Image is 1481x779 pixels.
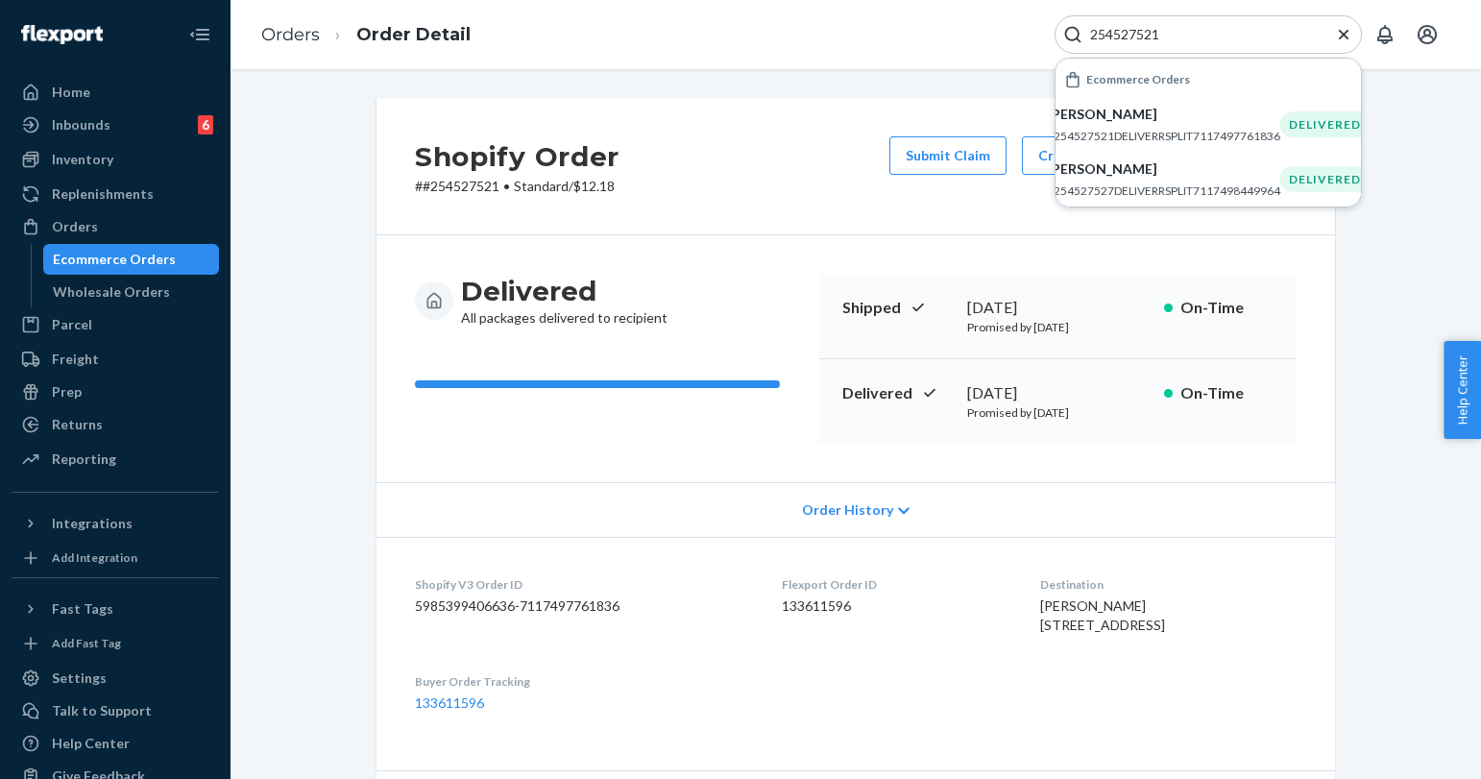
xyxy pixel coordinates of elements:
div: Add Integration [52,549,137,566]
div: Wholesale Orders [53,282,170,302]
a: Freight [12,344,219,375]
span: [PERSON_NAME] [STREET_ADDRESS] [1040,597,1165,633]
a: Wholesale Orders [43,277,220,307]
div: Settings [52,669,107,688]
button: Fast Tags [12,594,219,624]
div: Integrations [52,514,133,533]
a: Replenishments [12,179,219,209]
p: #254527527DELIVERRSPLIT7117498449964 [1047,183,1280,199]
dd: 133611596 [782,596,1008,616]
div: Prep [52,382,82,402]
svg: Search Icon [1063,25,1082,44]
a: Help Center [12,728,219,759]
dt: Destination [1040,576,1297,593]
ol: breadcrumbs [246,7,486,63]
div: Add Fast Tag [52,635,121,651]
div: DELIVERED [1280,166,1370,192]
a: Inventory [12,144,219,175]
div: Replenishments [52,184,154,204]
button: Help Center [1444,341,1481,439]
div: 6 [198,115,213,134]
span: Order History [802,500,893,520]
div: Returns [52,415,103,434]
p: [PERSON_NAME] [1047,105,1280,124]
p: On-Time [1180,297,1274,319]
a: Add Fast Tag [12,632,219,655]
div: Inbounds [52,115,110,134]
dt: Buyer Order Tracking [415,673,751,690]
p: # #254527521 / $12.18 [415,177,619,196]
input: Search Input [1082,25,1319,44]
div: Help Center [52,734,130,753]
button: Submit Claim [889,136,1007,175]
button: Close Navigation [181,15,219,54]
p: Shipped [842,297,952,319]
p: Delivered [842,382,952,404]
a: Home [12,77,219,108]
button: Talk to Support [12,695,219,726]
div: DELIVERED [1280,111,1370,137]
a: Orders [261,24,320,45]
div: Parcel [52,315,92,334]
img: Flexport logo [21,25,103,44]
p: [PERSON_NAME] [1047,159,1280,179]
dd: 5985399406636-7117497761836 [415,596,751,616]
a: Reporting [12,444,219,475]
div: Fast Tags [52,599,113,619]
div: [DATE] [967,382,1149,404]
div: Inventory [52,150,113,169]
button: Integrations [12,508,219,539]
h3: Delivered [461,274,668,308]
div: [DATE] [967,297,1149,319]
a: Add Integration [12,547,219,570]
dt: Flexport Order ID [782,576,1008,593]
div: Talk to Support [52,701,152,720]
button: Open account menu [1408,15,1446,54]
a: 133611596 [415,694,484,711]
a: Settings [12,663,219,694]
a: Returns [12,409,219,440]
iframe: Opens a widget where you can chat to one of our agents [1359,721,1462,769]
div: Reporting [52,450,116,469]
a: Inbounds6 [12,110,219,140]
a: Ecommerce Orders [43,244,220,275]
div: All packages delivered to recipient [461,274,668,328]
button: Open notifications [1366,15,1404,54]
div: Home [52,83,90,102]
span: • [503,178,510,194]
dt: Shopify V3 Order ID [415,576,751,593]
a: Prep [12,377,219,407]
p: #254527521DELIVERRSPLIT7117497761836 [1047,128,1280,144]
button: Create Return [1022,136,1147,175]
h6: Ecommerce Orders [1086,73,1190,85]
p: Promised by [DATE] [967,404,1149,421]
p: On-Time [1180,382,1274,404]
p: Promised by [DATE] [967,319,1149,335]
h2: Shopify Order [415,136,619,177]
button: Close Search [1334,25,1353,45]
div: Orders [52,217,98,236]
a: Order Detail [356,24,471,45]
a: Orders [12,211,219,242]
div: Freight [52,350,99,369]
span: Standard [514,178,569,194]
div: Ecommerce Orders [53,250,176,269]
a: Parcel [12,309,219,340]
